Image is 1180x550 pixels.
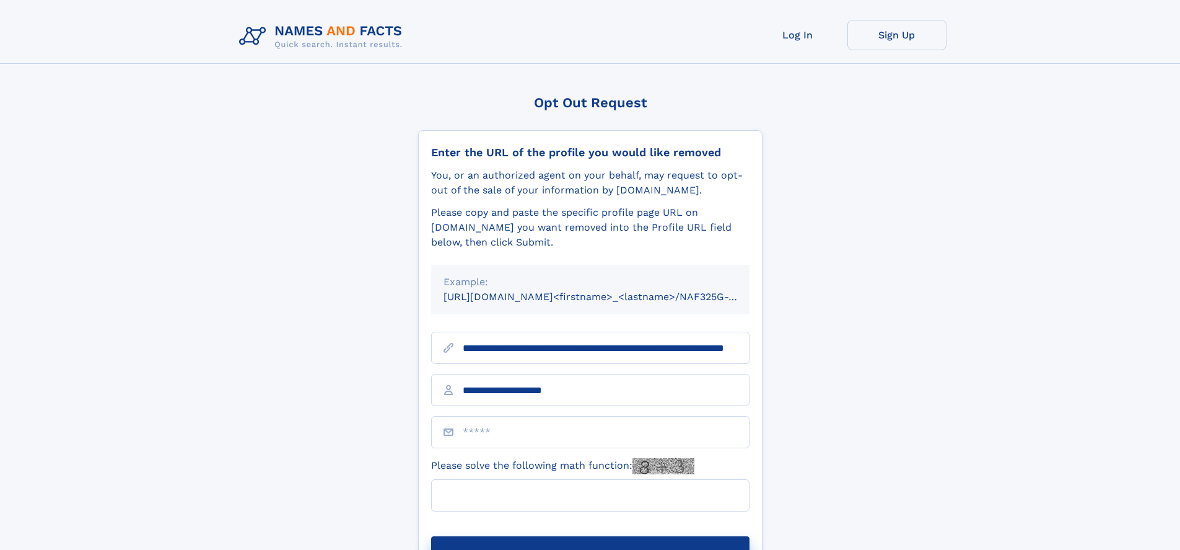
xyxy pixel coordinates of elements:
[444,275,737,290] div: Example:
[431,146,750,159] div: Enter the URL of the profile you would like removed
[431,458,694,474] label: Please solve the following math function:
[444,291,773,303] small: [URL][DOMAIN_NAME]<firstname>_<lastname>/NAF325G-xxxxxxxx
[234,20,413,53] img: Logo Names and Facts
[847,20,946,50] a: Sign Up
[418,95,763,110] div: Opt Out Request
[431,205,750,250] div: Please copy and paste the specific profile page URL on [DOMAIN_NAME] you want removed into the Pr...
[431,168,750,198] div: You, or an authorized agent on your behalf, may request to opt-out of the sale of your informatio...
[748,20,847,50] a: Log In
